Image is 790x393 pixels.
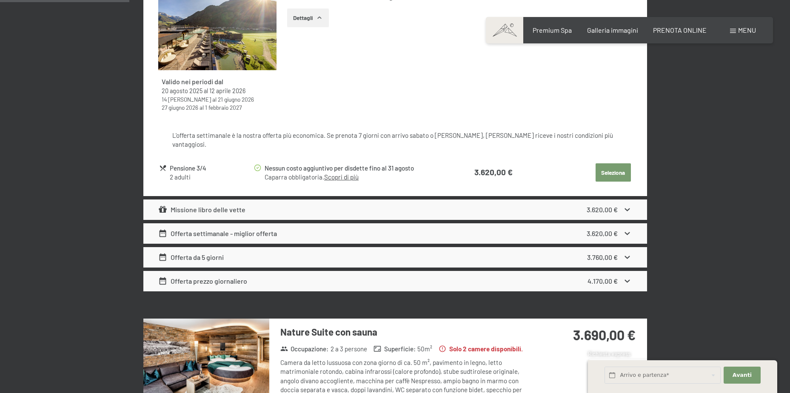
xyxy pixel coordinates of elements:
time: 21/06/2026 [218,96,254,103]
div: Missione libro delle vette3.620,00 € [143,199,647,220]
strong: Solo 2 camere disponibili. [439,345,523,353]
h3: Nature Suite con sauna [280,325,533,339]
div: L'offerta settimanale è la nostra offerta più economica. Se prenota 7 giorni con arrivo sabato o ... [172,131,617,149]
strong: 3.620,00 € [587,205,618,214]
time: 14/05/2026 [162,96,211,103]
span: 2 a 3 persone [331,345,367,353]
div: al [162,103,273,111]
a: Premium Spa [533,26,572,34]
time: 01/02/2027 [205,104,242,111]
span: Menu [738,26,756,34]
div: Nessun costo aggiuntivo per disdette fino al 31 agosto [265,163,442,173]
div: 2 adulti [170,173,253,182]
time: 12/04/2026 [209,87,245,94]
div: Offerta prezzo giornaliero4.170,00 € [143,271,647,291]
strong: Occupazione : [280,345,329,353]
strong: 3.760,00 € [587,253,618,261]
div: Missione libro delle vette [158,205,245,215]
span: Richiesta express [588,350,630,357]
span: 50 m² [417,345,432,353]
a: Galleria immagini [587,26,638,34]
strong: 3.620,00 € [474,167,513,177]
button: Seleziona [596,163,631,182]
time: 27/06/2026 [162,104,198,111]
div: Offerta da 5 giorni3.760,00 € [143,247,647,268]
button: Avanti [724,367,760,384]
button: Dettagli [287,9,328,27]
div: Offerta settimanale - miglior offerta3.620,00 € [143,223,647,244]
span: Avanti [733,371,752,379]
div: Offerta settimanale - miglior offerta [158,228,277,239]
div: Pensione 3/4 [170,163,253,173]
time: 20/08/2025 [162,87,202,94]
strong: 3.620,00 € [587,229,618,237]
strong: 3.690,00 € [573,327,636,343]
strong: 4.170,00 € [588,277,618,285]
a: Scopri di più [324,173,359,181]
strong: Superficie : [374,345,416,353]
a: PRENOTA ONLINE [653,26,707,34]
strong: Valido nei periodi dal [162,77,223,85]
div: Caparra obbligatoria. [265,173,442,182]
div: al [162,87,273,95]
div: al [162,95,273,103]
div: Offerta prezzo giornaliero [158,276,247,286]
div: Offerta da 5 giorni [158,252,224,262]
